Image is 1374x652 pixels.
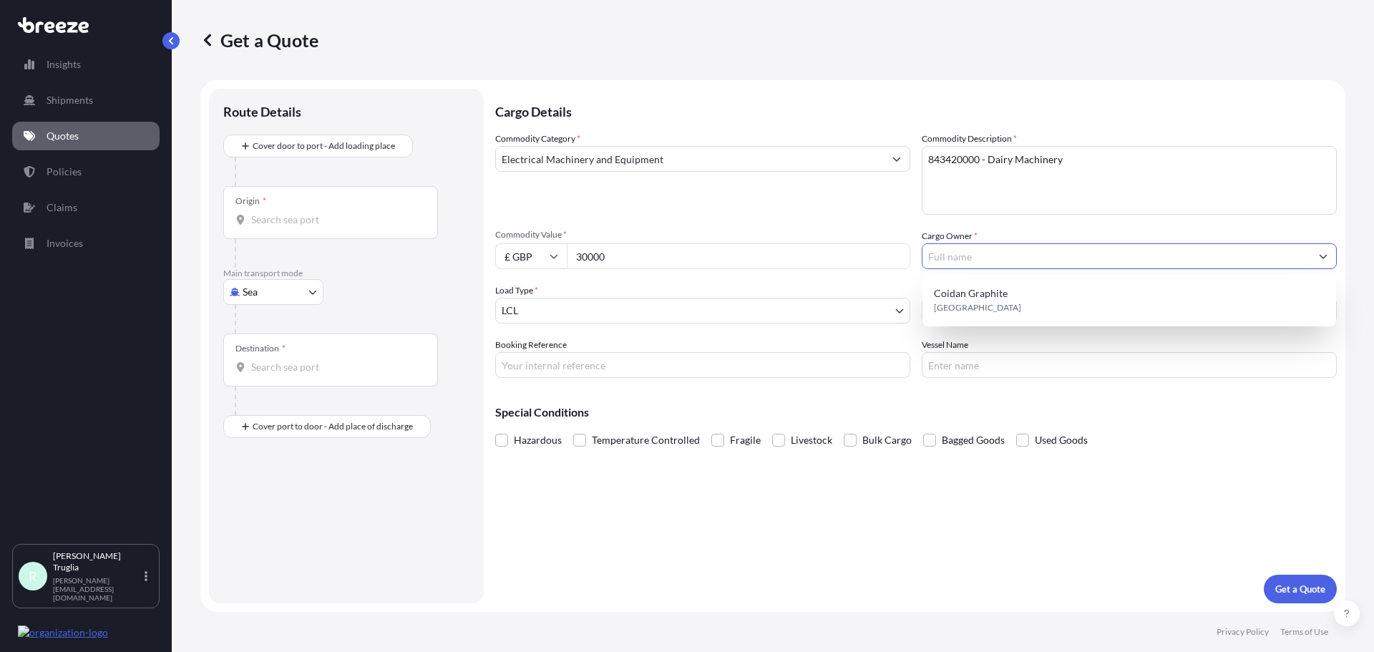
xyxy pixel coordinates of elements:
p: [PERSON_NAME][EMAIL_ADDRESS][DOMAIN_NAME] [53,576,142,602]
span: Bulk Cargo [862,429,912,451]
label: Booking Reference [495,338,567,352]
span: Livestock [791,429,832,451]
span: Used Goods [1035,429,1088,451]
label: Cargo Owner [922,229,978,243]
span: Fragile [730,429,761,451]
label: Commodity Category [495,132,580,146]
img: organization-logo [18,626,108,640]
input: Select a commodity type [496,146,884,172]
p: Policies [47,165,82,179]
input: Full name [922,243,1310,269]
span: Cover door to port - Add loading place [253,139,395,153]
p: Insights [47,57,81,72]
input: Origin [251,213,420,227]
label: Commodity Description [922,132,1017,146]
span: Temperature Controlled [592,429,700,451]
span: Bagged Goods [942,429,1005,451]
input: Your internal reference [495,352,910,378]
p: [PERSON_NAME] Truglia [53,550,142,573]
p: Cargo Details [495,89,1337,132]
span: Commodity Value [495,229,910,240]
span: Cover port to door - Add place of discharge [253,419,413,434]
p: Special Conditions [495,407,1337,418]
button: Show suggestions [884,146,910,172]
span: [GEOGRAPHIC_DATA] [934,301,1021,315]
p: Route Details [223,103,301,120]
span: LCL [502,303,518,318]
p: Privacy Policy [1217,626,1269,638]
p: Get a Quote [1275,582,1325,596]
span: R [29,569,37,583]
div: Origin [235,195,266,207]
input: Destination [251,360,420,374]
p: Terms of Use [1280,626,1328,638]
span: Freight Cost [922,283,1337,295]
span: Coidan Graphite [934,286,1008,301]
span: Hazardous [514,429,562,451]
div: Destination [235,343,286,354]
input: Enter name [922,352,1337,378]
p: Main transport mode [223,268,469,279]
span: Load Type [495,283,538,298]
p: Invoices [47,236,83,250]
p: Shipments [47,93,93,107]
span: Sea [243,285,258,299]
div: Suggestions [928,281,1330,321]
p: Get a Quote [200,29,318,52]
p: Quotes [47,129,79,143]
label: Vessel Name [922,338,968,352]
p: Claims [47,200,77,215]
input: Type amount [567,243,910,269]
button: Show suggestions [1310,243,1336,269]
button: Select transport [223,279,323,305]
